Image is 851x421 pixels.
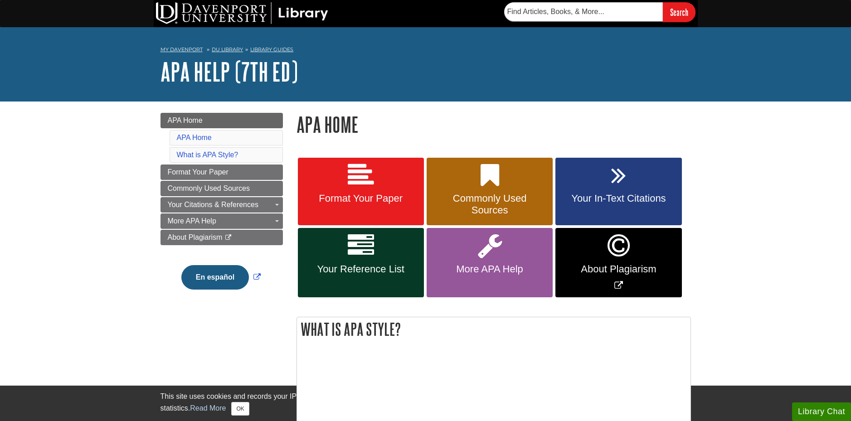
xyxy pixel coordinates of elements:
[160,230,283,245] a: About Plagiarism
[504,2,695,22] form: Searches DU Library's articles, books, and more
[160,46,203,53] a: My Davenport
[181,265,249,290] button: En español
[231,402,249,416] button: Close
[297,317,691,341] h2: What is APA Style?
[168,217,216,225] span: More APA Help
[555,228,681,297] a: Link opens in new window
[433,193,546,216] span: Commonly Used Sources
[168,116,203,124] span: APA Home
[427,158,553,226] a: Commonly Used Sources
[555,158,681,226] a: Your In-Text Citations
[224,235,232,241] i: This link opens in a new window
[792,402,851,421] button: Library Chat
[160,197,283,213] a: Your Citations & References
[160,213,283,229] a: More APA Help
[168,201,258,208] span: Your Citations & References
[433,263,546,275] span: More APA Help
[297,113,691,136] h1: APA Home
[663,2,695,22] input: Search
[504,2,663,21] input: Find Articles, Books, & More...
[160,44,691,58] nav: breadcrumb
[160,113,283,305] div: Guide Page Menu
[156,2,328,24] img: DU Library
[160,391,691,416] div: This site uses cookies and records your IP address for usage statistics. Additionally, we use Goo...
[177,151,238,159] a: What is APA Style?
[562,263,675,275] span: About Plagiarism
[179,273,263,281] a: Link opens in new window
[250,46,293,53] a: Library Guides
[168,168,229,176] span: Format Your Paper
[298,228,424,297] a: Your Reference List
[168,233,223,241] span: About Plagiarism
[427,228,553,297] a: More APA Help
[212,46,243,53] a: DU Library
[562,193,675,204] span: Your In-Text Citations
[160,181,283,196] a: Commonly Used Sources
[298,158,424,226] a: Format Your Paper
[160,165,283,180] a: Format Your Paper
[190,404,226,412] a: Read More
[177,134,212,141] a: APA Home
[160,113,283,128] a: APA Home
[168,184,250,192] span: Commonly Used Sources
[305,263,417,275] span: Your Reference List
[305,193,417,204] span: Format Your Paper
[160,58,298,86] a: APA Help (7th Ed)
